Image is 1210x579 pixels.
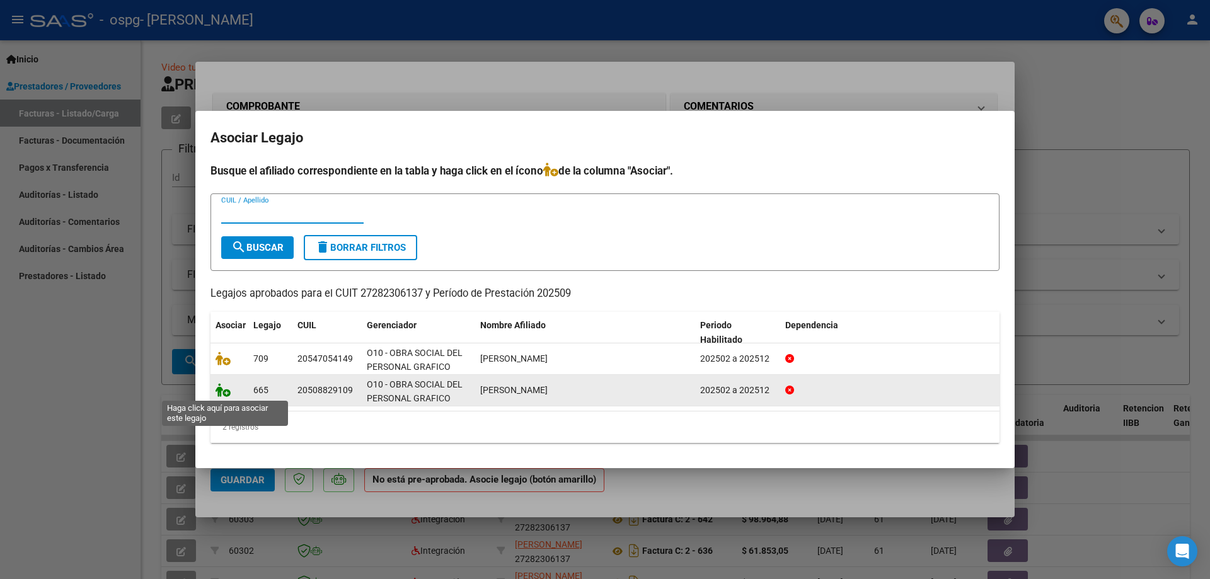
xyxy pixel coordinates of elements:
datatable-header-cell: Nombre Afiliado [475,312,695,353]
span: Gerenciador [367,320,417,330]
span: O10 - OBRA SOCIAL DEL PERSONAL GRAFICO [367,348,463,372]
span: Periodo Habilitado [700,320,742,345]
span: Asociar [216,320,246,330]
span: Borrar Filtros [315,242,406,253]
mat-icon: search [231,239,246,255]
span: ARREGUI MATEO [480,353,548,364]
div: 20547054149 [297,352,353,366]
datatable-header-cell: Asociar [210,312,248,353]
h4: Busque el afiliado correspondiente en la tabla y haga click en el ícono de la columna "Asociar". [210,163,1000,179]
datatable-header-cell: Gerenciador [362,312,475,353]
mat-icon: delete [315,239,330,255]
div: 202502 a 202512 [700,383,775,398]
span: FARIAS LUCIO NESTOR [480,385,548,395]
datatable-header-cell: Dependencia [780,312,1000,353]
span: 709 [253,353,268,364]
span: Dependencia [785,320,838,330]
datatable-header-cell: CUIL [292,312,362,353]
span: Buscar [231,242,284,253]
div: Open Intercom Messenger [1167,536,1197,566]
div: 202502 a 202512 [700,352,775,366]
p: Legajos aprobados para el CUIT 27282306137 y Período de Prestación 202509 [210,286,1000,302]
datatable-header-cell: Periodo Habilitado [695,312,780,353]
span: 665 [253,385,268,395]
button: Buscar [221,236,294,259]
h2: Asociar Legajo [210,126,1000,150]
span: Legajo [253,320,281,330]
span: Nombre Afiliado [480,320,546,330]
div: 20508829109 [297,383,353,398]
div: 2 registros [210,411,1000,443]
button: Borrar Filtros [304,235,417,260]
datatable-header-cell: Legajo [248,312,292,353]
span: O10 - OBRA SOCIAL DEL PERSONAL GRAFICO [367,379,463,404]
span: CUIL [297,320,316,330]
